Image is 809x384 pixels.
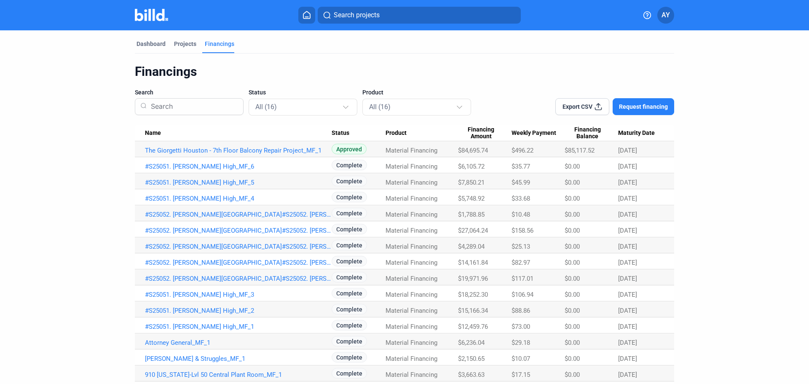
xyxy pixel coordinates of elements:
span: $19,971.96 [458,275,488,282]
a: [PERSON_NAME] & Struggles_MF_1 [145,355,332,363]
span: Material Financing [386,163,437,170]
span: Maturity Date [618,129,655,137]
span: $15,166.34 [458,307,488,314]
span: Material Financing [386,147,437,154]
span: Material Financing [386,371,437,379]
span: $88.86 [512,307,530,314]
span: [DATE] [618,243,637,250]
a: #S25051. [PERSON_NAME] High_MF_2 [145,307,332,314]
span: Search [135,88,153,97]
button: AY [657,7,674,24]
a: Attorney General_MF_1 [145,339,332,346]
span: [DATE] [618,195,637,202]
span: [DATE] [618,227,637,234]
span: Complete [332,320,367,330]
div: Status [332,129,386,137]
span: Name [145,129,161,137]
span: $85,117.52 [565,147,595,154]
span: $0.00 [565,195,580,202]
span: Material Financing [386,243,437,250]
span: Status [249,88,266,97]
span: [DATE] [618,371,637,379]
span: $35.77 [512,163,530,170]
span: $0.00 [565,291,580,298]
span: [DATE] [618,163,637,170]
span: Financing Balance [565,126,611,140]
span: Complete [332,304,367,314]
span: $73.00 [512,323,530,330]
span: [DATE] [618,179,637,186]
div: Financing Balance [565,126,618,140]
span: $0.00 [565,243,580,250]
span: $10.48 [512,211,530,218]
span: $84,695.74 [458,147,488,154]
span: Request financing [619,102,668,111]
span: Material Financing [386,179,437,186]
span: $4,289.04 [458,243,485,250]
span: Material Financing [386,339,437,346]
span: $0.00 [565,163,580,170]
mat-select-trigger: All (16) [369,103,391,111]
span: $6,236.04 [458,339,485,346]
input: Search [147,96,238,118]
span: Material Financing [386,195,437,202]
a: #S25051. [PERSON_NAME] High_MF_1 [145,323,332,330]
span: $106.94 [512,291,533,298]
span: $496.22 [512,147,533,154]
span: Weekly Payment [512,129,556,137]
span: $0.00 [565,371,580,379]
span: Material Financing [386,355,437,363]
div: Projects [174,40,196,48]
span: $0.00 [565,259,580,266]
a: #S25052. [PERSON_NAME][GEOGRAPHIC_DATA]#S25052. [PERSON_NAME] Royal ISD STEM_MF_2 [145,259,332,266]
span: Status [332,129,349,137]
span: Material Financing [386,275,437,282]
button: Request financing [613,98,674,115]
span: Approved [332,144,367,154]
span: [DATE] [618,291,637,298]
div: Financing Amount [458,126,512,140]
span: Complete [332,224,367,234]
span: Complete [332,160,367,170]
span: $1,788.85 [458,211,485,218]
a: #S25052. [PERSON_NAME][GEOGRAPHIC_DATA]#S25052. [PERSON_NAME] Royal ISD STEM_MF_3 [145,243,332,250]
span: [DATE] [618,307,637,314]
span: [DATE] [618,339,637,346]
span: Product [362,88,383,97]
span: $0.00 [565,211,580,218]
div: Dashboard [137,40,166,48]
span: $117.01 [512,275,533,282]
span: Material Financing [386,307,437,314]
span: [DATE] [618,323,637,330]
img: Billd Company Logo [135,9,168,21]
span: $0.00 [565,179,580,186]
span: Complete [332,192,367,202]
a: #S25052. [PERSON_NAME][GEOGRAPHIC_DATA]#S25052. [PERSON_NAME] Royal ISD STEM_MF_4 [145,227,332,234]
span: Material Financing [386,323,437,330]
span: Complete [332,368,367,379]
div: Weekly Payment [512,129,564,137]
a: #S25051. [PERSON_NAME] High_MF_4 [145,195,332,202]
span: $12,459.76 [458,323,488,330]
span: $6,105.72 [458,163,485,170]
span: $3,663.63 [458,371,485,379]
a: 910 [US_STATE]-Lvl 50 Central Plant Room_MF_1 [145,371,332,379]
span: Material Financing [386,227,437,234]
span: [DATE] [618,211,637,218]
div: Product [386,129,458,137]
span: [DATE] [618,355,637,363]
span: $18,252.30 [458,291,488,298]
span: AY [662,10,670,20]
span: $0.00 [565,227,580,234]
span: $0.00 [565,275,580,282]
span: $14,161.84 [458,259,488,266]
span: Material Financing [386,211,437,218]
span: Complete [332,352,367,363]
span: Material Financing [386,259,437,266]
span: $17.15 [512,371,530,379]
span: Complete [332,288,367,298]
a: #S25052. [PERSON_NAME][GEOGRAPHIC_DATA]#S25052. [PERSON_NAME] Royal ISD STEM_MF_1 [145,275,332,282]
div: Financings [135,64,674,80]
span: Material Financing [386,291,437,298]
span: $5,748.92 [458,195,485,202]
